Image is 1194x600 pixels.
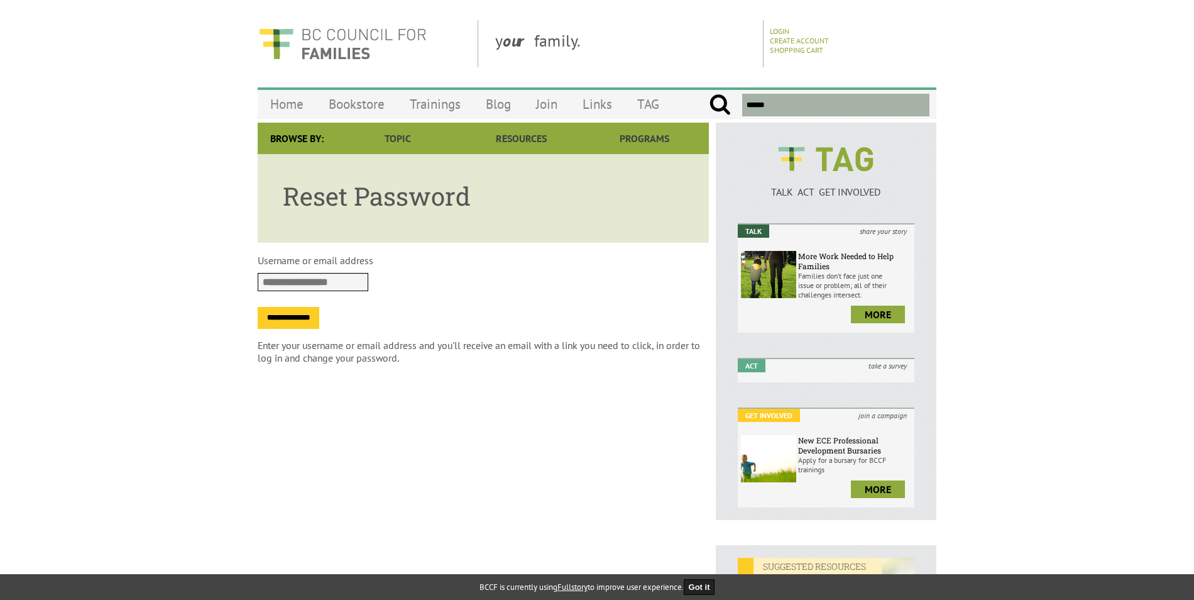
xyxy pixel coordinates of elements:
[738,359,765,372] em: Act
[861,359,914,372] i: take a survey
[523,89,570,119] a: Join
[769,135,882,183] img: BCCF's TAG Logo
[798,435,911,455] h6: New ECE Professional Development Bursaries
[258,254,373,267] label: Username or email address
[798,271,911,299] p: Families don’t face just one issue or problem; all of their challenges intersect.
[258,339,709,364] p: Enter your username or email address and you'll receive an email with a link you need to click, i...
[738,409,800,422] em: Get Involved
[770,45,823,55] a: Shopping Cart
[851,306,905,323] a: more
[770,26,789,36] a: Login
[503,30,534,51] strong: our
[851,409,914,422] i: join a campaign
[852,225,914,238] i: share your story
[459,123,583,154] a: Resources
[485,20,764,67] div: y family.
[336,123,459,154] a: Topic
[283,179,684,213] h1: Reset Password
[258,123,336,154] div: Browse By:
[738,186,914,198] p: TALK ACT GET INVOLVED
[316,89,397,119] a: Bookstore
[583,123,706,154] a: Programs
[851,481,905,498] a: more
[738,225,769,238] em: Talk
[557,582,588,592] a: Fullstory
[258,20,427,67] img: BC Council for FAMILIES
[570,89,625,119] a: Links
[798,251,911,271] h6: More Work Needed to Help Families
[473,89,523,119] a: Blog
[738,173,914,198] a: TALK ACT GET INVOLVED
[684,579,715,595] button: Got it
[770,36,829,45] a: Create Account
[258,89,316,119] a: Home
[625,89,672,119] a: TAG
[397,89,473,119] a: Trainings
[798,455,911,474] p: Apply for a bursary for BCCF trainings
[709,94,731,116] input: Submit
[738,558,882,575] em: SUGGESTED RESOURCES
